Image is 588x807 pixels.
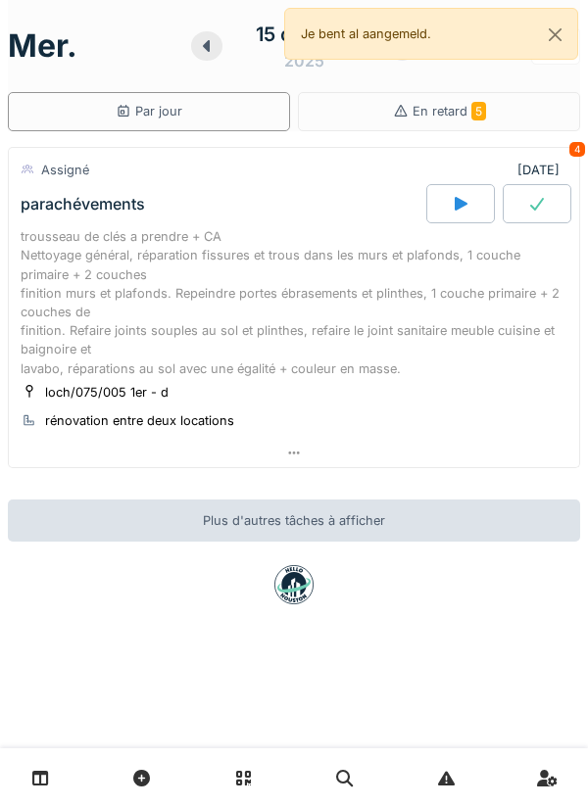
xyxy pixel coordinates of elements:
[8,499,580,542] div: Plus d'autres tâches à afficher
[517,161,567,179] div: [DATE]
[274,565,314,604] img: badge-BVDL4wpA.svg
[21,227,567,378] div: trousseau de clés a prendre + CA Nettoyage général, réparation fissures et trous dans les murs et...
[284,49,324,72] div: 2025
[41,161,89,179] div: Assigné
[413,104,486,119] span: En retard
[8,27,77,65] h1: mer.
[533,9,577,61] button: Close
[116,102,182,120] div: Par jour
[45,383,169,402] div: loch/075/005 1er - d
[471,102,486,120] span: 5
[21,195,145,214] div: parachévements
[284,8,578,60] div: Je bent al aangemeld.
[256,20,354,49] div: 15 octobre
[45,411,234,430] div: rénovation entre deux locations
[569,142,585,157] div: 4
